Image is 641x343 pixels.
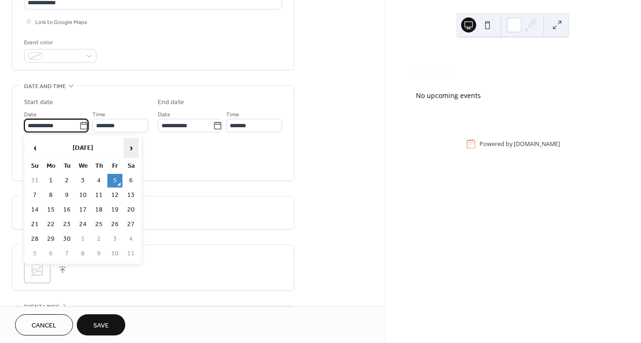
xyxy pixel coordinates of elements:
[43,247,58,261] td: 6
[27,247,42,261] td: 5
[59,174,74,188] td: 2
[27,159,42,173] th: Su
[75,203,90,217] td: 17
[59,159,74,173] th: Tu
[43,232,58,246] td: 29
[107,159,122,173] th: Fr
[24,257,50,283] div: ;
[91,203,106,217] td: 18
[91,218,106,231] td: 25
[43,203,58,217] td: 15
[43,188,58,202] td: 8
[27,232,42,246] td: 28
[43,159,58,173] th: Mo
[123,247,138,261] td: 11
[43,218,58,231] td: 22
[158,98,184,107] div: End date
[27,203,42,217] td: 14
[408,50,618,62] div: Upcoming events
[59,247,74,261] td: 7
[27,218,42,231] td: 21
[123,218,138,231] td: 27
[75,218,90,231] td: 24
[123,232,138,246] td: 4
[75,159,90,173] th: We
[59,203,74,217] td: 16
[91,188,106,202] td: 11
[28,139,42,157] span: ‹
[43,138,122,158] th: [DATE]
[59,188,74,202] td: 9
[123,159,138,173] th: Sa
[107,203,122,217] td: 19
[91,174,106,188] td: 4
[75,247,90,261] td: 8
[416,90,610,100] div: No upcoming events
[75,232,90,246] td: 1
[59,232,74,246] td: 30
[479,140,560,148] div: Powered by
[75,188,90,202] td: 10
[75,174,90,188] td: 3
[27,188,42,202] td: 7
[59,218,74,231] td: 23
[43,174,58,188] td: 1
[124,139,138,157] span: ›
[24,82,66,91] span: Date and time
[107,218,122,231] td: 26
[92,110,105,120] span: Time
[158,110,170,120] span: Date
[107,188,122,202] td: 12
[123,188,138,202] td: 13
[91,159,106,173] th: Th
[15,314,73,335] button: Cancel
[107,247,122,261] td: 10
[93,321,109,331] span: Save
[24,110,37,120] span: Date
[123,174,138,188] td: 6
[32,321,57,331] span: Cancel
[514,140,560,148] a: [DOMAIN_NAME]
[24,302,59,312] span: Event links
[24,38,95,48] div: Event color
[35,17,87,27] span: Link to Google Maps
[77,314,125,335] button: Save
[91,247,106,261] td: 9
[107,232,122,246] td: 3
[226,110,239,120] span: Time
[107,174,122,188] td: 5
[91,232,106,246] td: 2
[27,174,42,188] td: 31
[24,98,53,107] div: Start date
[123,203,138,217] td: 20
